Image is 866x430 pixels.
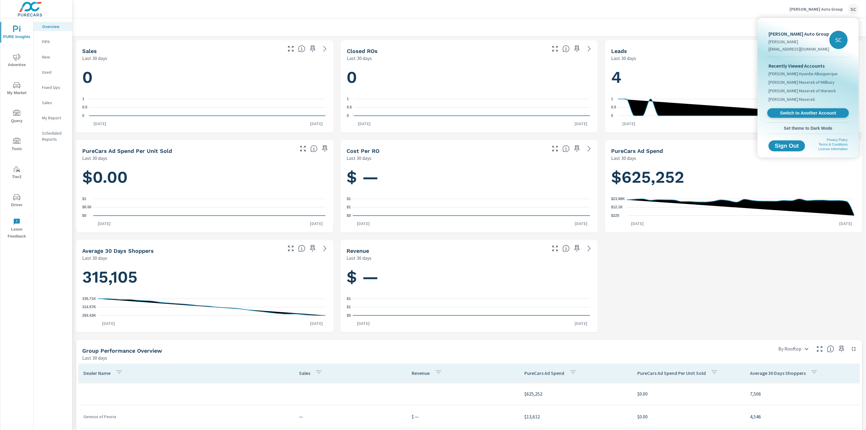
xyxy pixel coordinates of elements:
a: Switch to Another Account [767,108,849,118]
span: [PERSON_NAME] Maserati of Warwick [769,88,836,94]
p: [PERSON_NAME] Auto Group [769,30,829,37]
span: [PERSON_NAME] Hyundai Albuquerque [769,71,838,77]
span: [PERSON_NAME] Maserati of Millbury [769,79,835,85]
a: License Information [818,147,848,151]
span: [PERSON_NAME] Maserati [769,96,815,102]
span: Set theme to Dark Mode [769,125,848,131]
p: [PERSON_NAME] [769,39,829,45]
span: Switch to Another Account [771,110,845,116]
button: Sign Out [769,140,805,151]
button: Set theme to Dark Mode [766,123,850,134]
div: SC [829,31,848,49]
p: [EMAIL_ADDRESS][DOMAIN_NAME] [769,46,829,52]
a: Terms & Conditions [819,143,848,146]
span: Sign Out [773,143,800,149]
a: Privacy Policy [827,138,848,142]
p: Recently Viewed Accounts [769,62,848,69]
